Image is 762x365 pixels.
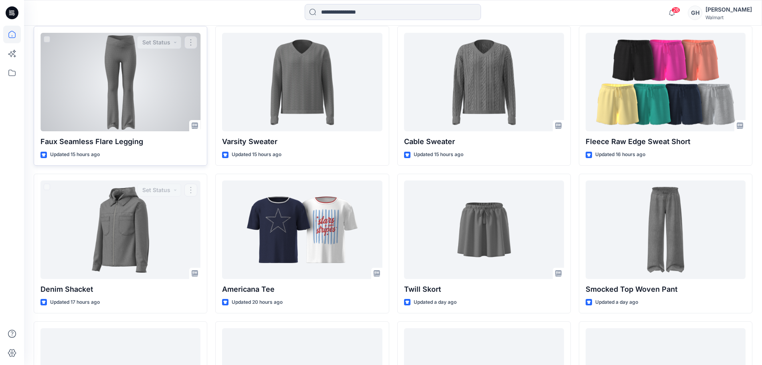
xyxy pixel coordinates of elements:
[414,150,463,159] p: Updated 15 hours ago
[40,136,200,147] p: Faux Seamless Flare Legging
[586,136,746,147] p: Fleece Raw Edge Sweat Short
[404,284,564,295] p: Twill Skort
[50,150,100,159] p: Updated 15 hours ago
[40,33,200,131] a: Faux Seamless Flare Legging
[586,180,746,279] a: Smocked Top Woven Pant
[688,6,702,20] div: GH
[414,298,457,307] p: Updated a day ago
[40,284,200,295] p: Denim Shacket
[595,150,645,159] p: Updated 16 hours ago
[586,33,746,131] a: Fleece Raw Edge Sweat Short
[586,284,746,295] p: Smocked Top Woven Pant
[50,298,100,307] p: Updated 17 hours ago
[222,284,382,295] p: Americana Tee
[232,150,281,159] p: Updated 15 hours ago
[705,14,752,20] div: Walmart
[404,136,564,147] p: Cable Sweater
[705,5,752,14] div: [PERSON_NAME]
[671,7,680,13] span: 28
[40,180,200,279] a: Denim Shacket
[222,33,382,131] a: Varsity Sweater
[222,136,382,147] p: Varsity Sweater
[222,180,382,279] a: Americana Tee
[595,298,638,307] p: Updated a day ago
[232,298,283,307] p: Updated 20 hours ago
[404,180,564,279] a: Twill Skort
[404,33,564,131] a: Cable Sweater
